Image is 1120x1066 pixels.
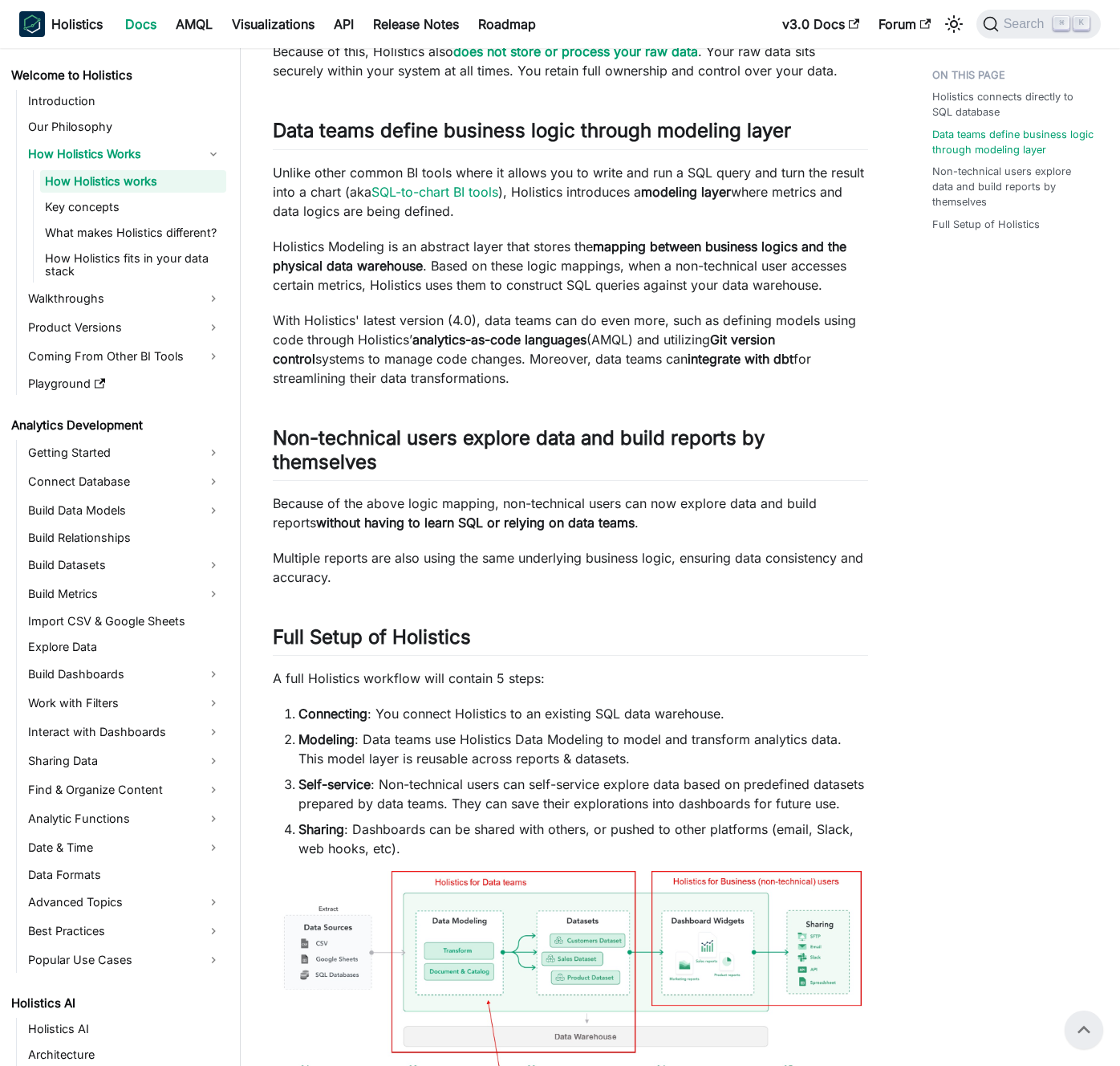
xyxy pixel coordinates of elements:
strong: mapping between business logics and the physical data warehouse [273,238,846,274]
p: With Holistics' latest version (4.0), data teams can do even more, such as defining models using ... [273,311,868,388]
a: How Holistics works [40,170,226,193]
a: Roadmap [469,11,546,37]
a: Release Notes [363,11,469,37]
p: Multiple reports are also using the same underlying business logic, ensuring data consistency and... [273,548,868,587]
p: A full Holistics workflow will contain 5 steps: [273,669,868,688]
span: Search [999,17,1054,31]
li: : Non-technical users can self-service explore data based on predefined datasets prepared by data... [298,775,868,813]
a: Full Setup of Holistics [932,217,1040,232]
a: Data Formats [23,864,226,886]
a: Docs [116,11,166,37]
a: Work with Filters [23,690,226,716]
a: What makes Holistics different? [40,222,226,244]
li: : Dashboards can be shared with others, or pushed to other platforms (email, Slack, web hooks, etc). [298,820,868,858]
a: Coming From Other BI Tools [23,344,226,369]
kbd: ⌘ [1053,16,1069,31]
b: Holistics [51,14,103,34]
a: Sharing Data [23,748,226,774]
strong: Sharing [298,821,344,837]
strong: analytics-as-code languages [412,332,586,348]
a: Build Metrics [23,581,226,607]
p: Unlike other common BI tools where it allows you to write and run a SQL query and turn the result... [273,163,868,221]
a: Interact with Dashboards [23,719,226,745]
a: Welcome to Holistics [6,64,226,87]
a: API [324,11,363,37]
a: Advanced Topics [23,889,226,915]
a: Walkthroughs [23,286,226,311]
a: Data teams define business logic through modeling layer [932,127,1094,157]
a: Product Versions [23,315,226,340]
a: Holistics AI [23,1018,226,1040]
a: v3.0 Docs [773,11,869,37]
h2: Data teams define business logic through modeling layer [273,119,868,149]
strong: without having to learn SQL or relying on data teams [316,515,635,531]
a: Date & Time [23,835,226,861]
a: How Holistics fits in your data stack [40,247,226,283]
a: HolisticsHolistics [19,11,103,37]
strong: integrate with dbt [688,351,793,367]
a: Import CSV & Google Sheets [23,610,226,633]
strong: Modeling [298,731,355,747]
a: Architecture [23,1044,226,1066]
a: SQL-to-chart BI tools [371,184,498,200]
strong: Connecting [298,706,367,722]
a: Introduction [23,90,226,112]
a: Build Dashboards [23,661,226,687]
p: Holistics Modeling is an abstract layer that stores the . Based on these logic mappings, when a n... [273,237,868,295]
a: Our Philosophy [23,116,226,138]
a: AMQL [166,11,222,37]
p: Because of this, Holistics also . Your raw data sits securely within your system at all times. Yo... [273,42,868,80]
a: Key concepts [40,196,226,218]
button: Search (Command+K) [976,10,1101,39]
a: Analytics Development [6,414,226,437]
button: Switch between dark and light mode (currently light mode) [941,11,967,37]
a: Popular Use Cases [23,947,226,973]
a: How Holistics Works [23,141,226,167]
a: Best Practices [23,918,226,944]
a: Getting Started [23,440,226,466]
a: Connect Database [23,469,226,494]
a: Analytic Functions [23,806,226,832]
li: : Data teams use Holistics Data Modeling to model and transform analytics data. This model layer ... [298,730,868,768]
a: Find & Organize Content [23,777,226,803]
a: Build Datasets [23,552,226,578]
strong: Git version control [273,332,775,367]
a: Build Relationships [23,527,226,549]
a: does not store or process your raw data [453,43,698,59]
strong: modeling layer [641,184,731,200]
a: Visualizations [222,11,324,37]
a: Playground [23,372,226,395]
a: Holistics AI [6,992,226,1015]
strong: Self-service [298,776,371,792]
img: Holistics [19,11,45,37]
a: Build Data Models [23,498,226,523]
li: : You connect Holistics to an existing SQL data warehouse. [298,704,868,723]
p: Because of the above logic mapping, non-technical users can now explore data and build reports . [273,494,868,532]
kbd: K [1073,16,1090,31]
a: Holistics connects directly to SQL database [932,89,1094,120]
button: Scroll back to top [1065,1011,1103,1049]
a: Non-technical users explore data and build reports by themselves [932,164,1094,210]
a: Forum [869,11,940,37]
h2: Full Setup of Holistics [273,625,868,656]
a: Explore Data [23,636,226,658]
h2: Non-technical users explore data and build reports by themselves [273,426,868,481]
